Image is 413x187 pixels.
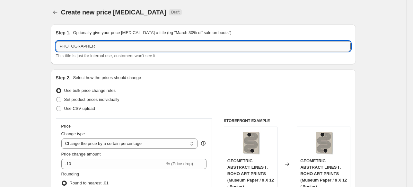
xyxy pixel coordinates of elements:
span: Change type [61,131,85,136]
img: gallerywrap-resized_212f066c-7c3d-4415-9b16-553eb73bee29_80x.jpg [311,130,337,156]
span: Create new price [MEDICAL_DATA] [61,9,166,16]
h2: Step 2. [56,75,71,81]
span: Set product prices individually [64,97,119,102]
h6: STOREFRONT EXAMPLE [224,118,351,123]
p: Select how the prices should change [73,75,141,81]
span: Use CSV upload [64,106,95,111]
p: Optionally give your price [MEDICAL_DATA] a title (eg "March 30% off sale on boots") [73,30,231,36]
span: Price change amount [61,152,101,156]
span: Round to nearest .01 [70,181,109,185]
button: Price change jobs [51,8,60,17]
div: help [200,140,206,147]
span: This title is just for internal use, customers won't see it [56,53,155,58]
h2: Step 1. [56,30,71,36]
h3: Price [61,124,71,129]
img: gallerywrap-resized_212f066c-7c3d-4415-9b16-553eb73bee29_80x.jpg [238,130,263,156]
span: Draft [171,10,180,15]
input: -15 [61,159,165,169]
input: 30% off holiday sale [56,41,351,51]
span: % (Price drop) [166,161,193,166]
span: Use bulk price change rules [64,88,116,93]
span: Rounding [61,172,79,176]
